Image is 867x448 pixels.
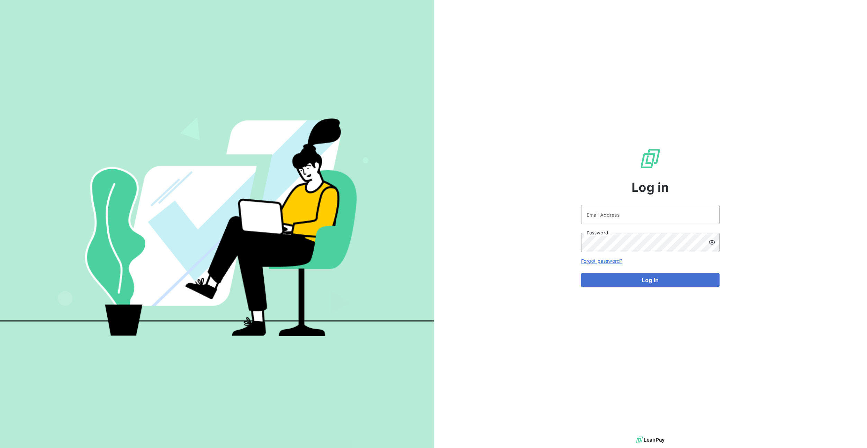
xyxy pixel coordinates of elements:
[639,147,661,170] img: LeanPay Logo
[636,435,665,445] img: logo
[632,178,669,197] span: Log in
[581,273,720,287] button: Log in
[581,258,622,264] a: Forgot password?
[581,205,720,224] input: placeholder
